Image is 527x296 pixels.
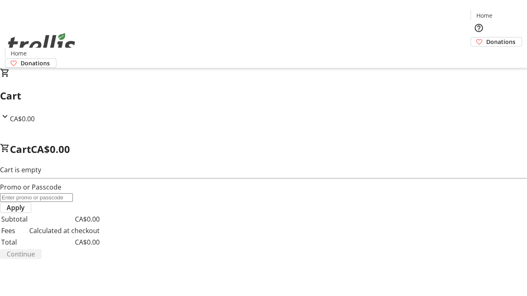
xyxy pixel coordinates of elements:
[476,11,492,20] span: Home
[1,237,28,247] td: Total
[10,114,35,123] span: CA$0.00
[29,225,100,236] td: Calculated at checkout
[29,214,100,224] td: CA$0.00
[471,11,497,20] a: Home
[486,37,515,46] span: Donations
[471,46,487,63] button: Cart
[5,58,56,68] a: Donations
[11,49,27,58] span: Home
[29,237,100,247] td: CA$0.00
[471,20,487,36] button: Help
[1,225,28,236] td: Fees
[5,49,32,58] a: Home
[5,24,78,65] img: Orient E2E Organization Zk2cuvdVaT's Logo
[7,203,25,213] span: Apply
[21,59,50,67] span: Donations
[1,214,28,224] td: Subtotal
[31,142,70,156] span: CA$0.00
[471,37,522,46] a: Donations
